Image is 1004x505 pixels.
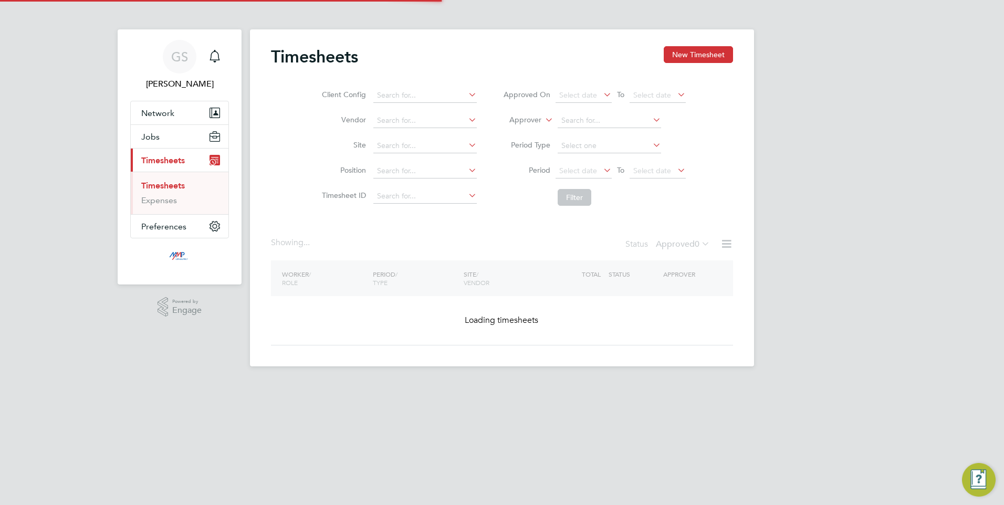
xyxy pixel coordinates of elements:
span: Select date [559,90,597,100]
input: Search for... [558,113,661,128]
a: Expenses [141,195,177,205]
a: Powered byEngage [158,297,202,317]
label: Approved On [503,90,550,99]
div: Status [625,237,712,252]
span: To [614,163,627,177]
div: Timesheets [131,172,228,214]
span: To [614,88,627,101]
a: Timesheets [141,181,185,191]
span: Powered by [172,297,202,306]
button: Filter [558,189,591,206]
span: ... [304,237,310,248]
input: Search for... [373,88,477,103]
button: Engage Resource Center [962,463,996,497]
label: Position [319,165,366,175]
button: Preferences [131,215,228,238]
label: Site [319,140,366,150]
a: GS[PERSON_NAME] [130,40,229,90]
h2: Timesheets [271,46,358,67]
span: Select date [559,166,597,175]
label: Period [503,165,550,175]
input: Search for... [373,113,477,128]
img: mmpconsultancy-logo-retina.png [165,249,195,266]
label: Client Config [319,90,366,99]
button: New Timesheet [664,46,733,63]
label: Approver [494,115,541,125]
span: Preferences [141,222,186,232]
input: Search for... [373,189,477,204]
nav: Main navigation [118,29,242,285]
a: Go to home page [130,249,229,266]
label: Period Type [503,140,550,150]
input: Search for... [373,164,477,178]
span: Jobs [141,132,160,142]
button: Network [131,101,228,124]
label: Approved [656,239,710,249]
label: Timesheet ID [319,191,366,200]
input: Search for... [373,139,477,153]
span: GS [171,50,188,64]
button: Timesheets [131,149,228,172]
div: Showing [271,237,312,248]
span: Timesheets [141,155,185,165]
span: Select date [633,90,671,100]
span: Network [141,108,174,118]
span: 0 [695,239,699,249]
input: Select one [558,139,661,153]
label: Vendor [319,115,366,124]
span: Select date [633,166,671,175]
span: Engage [172,306,202,315]
span: George Stacey [130,78,229,90]
button: Jobs [131,125,228,148]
